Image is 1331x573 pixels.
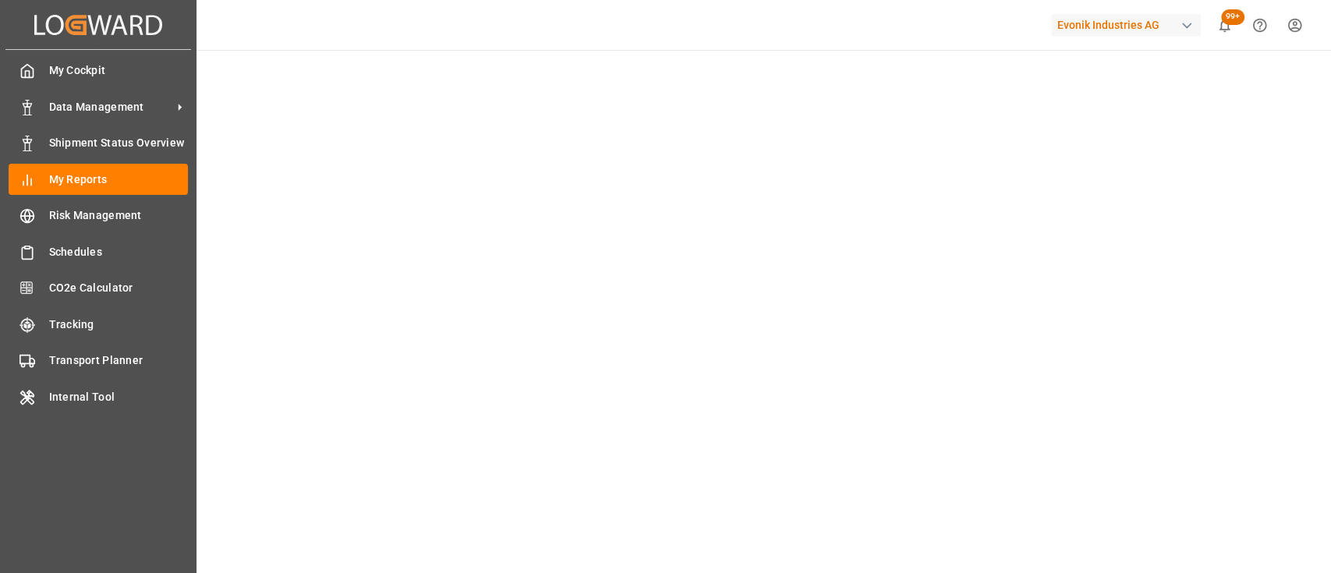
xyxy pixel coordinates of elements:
button: Help Center [1242,8,1277,43]
span: Tracking [49,317,189,333]
a: CO2e Calculator [9,273,188,303]
span: Shipment Status Overview [49,135,189,151]
a: Schedules [9,236,188,267]
span: Internal Tool [49,389,189,405]
button: Evonik Industries AG [1051,10,1207,40]
a: My Reports [9,164,188,194]
a: My Cockpit [9,55,188,86]
a: Tracking [9,309,188,339]
button: show 100 new notifications [1207,8,1242,43]
span: Risk Management [49,207,189,224]
span: CO2e Calculator [49,280,189,296]
span: Transport Planner [49,352,189,369]
a: Risk Management [9,200,188,231]
span: My Reports [49,172,189,188]
a: Shipment Status Overview [9,128,188,158]
span: My Cockpit [49,62,189,79]
a: Transport Planner [9,345,188,376]
span: Schedules [49,244,189,260]
a: Internal Tool [9,381,188,412]
span: Data Management [49,99,172,115]
span: 99+ [1221,9,1244,25]
div: Evonik Industries AG [1051,14,1201,37]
